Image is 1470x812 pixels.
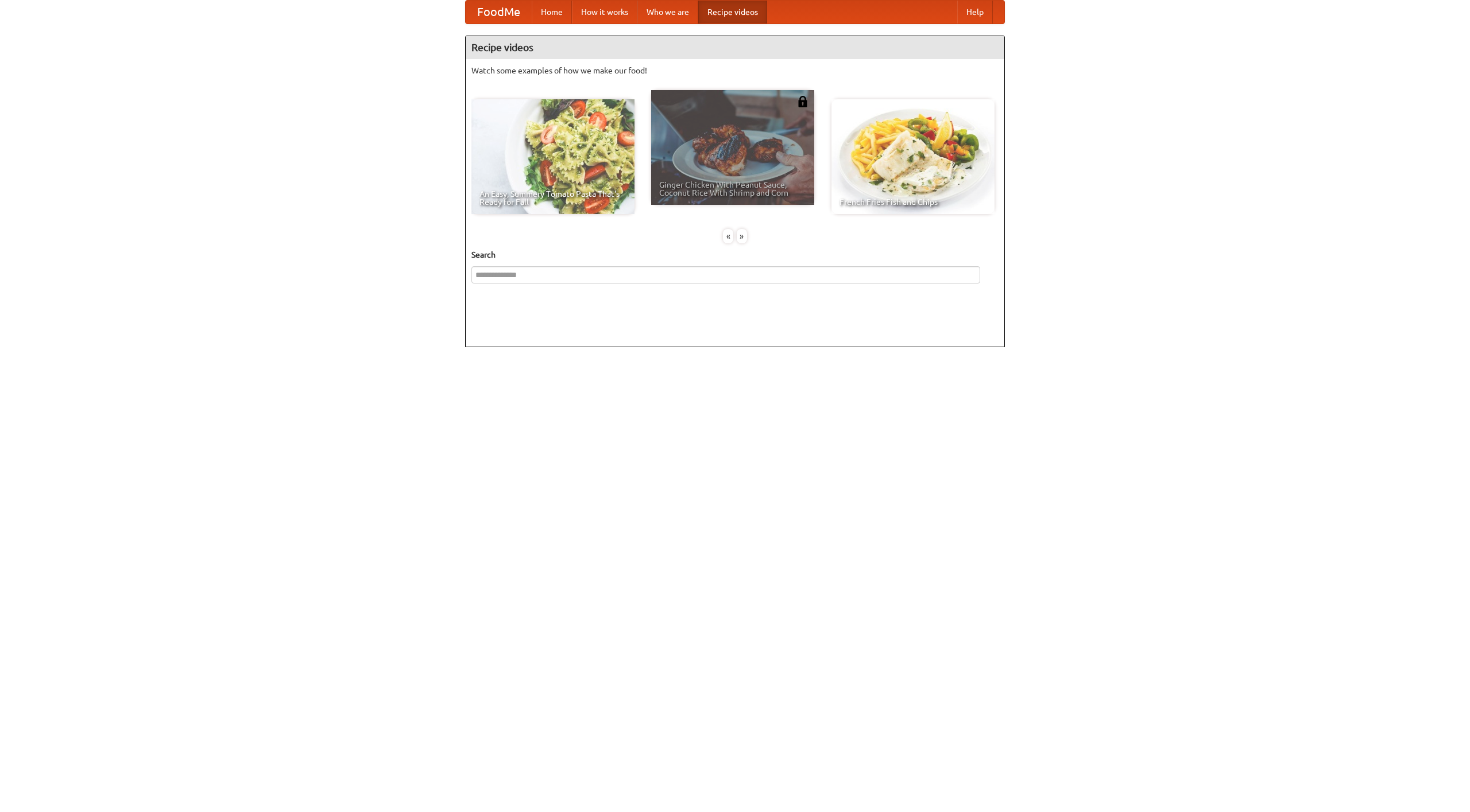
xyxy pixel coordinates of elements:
[532,1,572,24] a: Home
[466,1,532,24] a: FoodMe
[471,65,999,76] p: Watch some examples of how we make our food!
[572,1,637,24] a: How it works
[471,249,999,261] h5: Search
[831,99,995,214] a: French Fries Fish and Chips
[466,36,1004,59] h4: Recipe videos
[840,198,987,206] span: French Fries Fish and Chips
[471,99,635,214] a: An Easy, Summery Tomato Pasta That's Ready for Fall
[723,229,733,243] div: «
[698,1,767,24] a: Recipe videos
[797,96,808,107] img: 483408.png
[957,1,993,24] a: Help
[737,229,747,243] div: »
[637,1,698,24] a: Who we are
[479,190,626,206] span: An Easy, Summery Tomato Pasta That's Ready for Fall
